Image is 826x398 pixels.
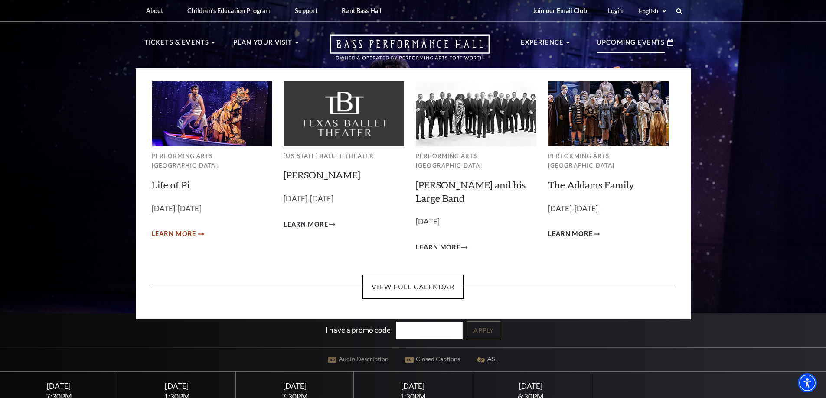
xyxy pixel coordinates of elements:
[416,151,536,171] p: Performing Arts [GEOGRAPHIC_DATA]
[246,382,343,391] div: [DATE]
[187,7,271,14] p: Children's Education Program
[10,382,108,391] div: [DATE]
[152,229,196,239] span: Learn More
[284,169,360,181] a: [PERSON_NAME]
[144,37,209,53] p: Tickets & Events
[482,382,579,391] div: [DATE]
[128,382,225,391] div: [DATE]
[416,216,536,228] p: [DATE]
[416,179,526,204] a: [PERSON_NAME] and his Large Band
[416,81,536,146] img: Performing Arts Fort Worth
[597,37,665,53] p: Upcoming Events
[146,7,163,14] p: About
[548,203,669,215] p: [DATE]-[DATE]
[284,81,404,146] img: Texas Ballet Theater
[152,179,189,191] a: Life of Pi
[233,37,293,53] p: Plan Your Visit
[342,7,382,14] p: Rent Bass Hall
[152,229,203,239] a: Learn More Life of Pi
[548,179,634,191] a: The Addams Family
[152,81,272,146] img: Performing Arts Fort Worth
[284,219,335,230] a: Learn More Peter Pan
[284,219,328,230] span: Learn More
[326,325,391,334] label: I have a promo code
[416,242,460,253] span: Learn More
[548,151,669,171] p: Performing Arts [GEOGRAPHIC_DATA]
[548,81,669,146] img: Performing Arts Fort Worth
[521,37,564,53] p: Experience
[637,7,668,15] select: Select:
[152,151,272,171] p: Performing Arts [GEOGRAPHIC_DATA]
[295,7,317,14] p: Support
[299,34,521,68] a: Open this option
[548,229,593,239] span: Learn More
[416,242,467,253] a: Learn More Lyle Lovett and his Large Band
[152,203,272,215] p: [DATE]-[DATE]
[362,275,464,299] a: View Full Calendar
[548,229,600,239] a: Learn More The Addams Family
[798,373,817,392] div: Accessibility Menu
[284,193,404,205] p: [DATE]-[DATE]
[284,151,404,161] p: [US_STATE] Ballet Theater
[364,382,461,391] div: [DATE]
